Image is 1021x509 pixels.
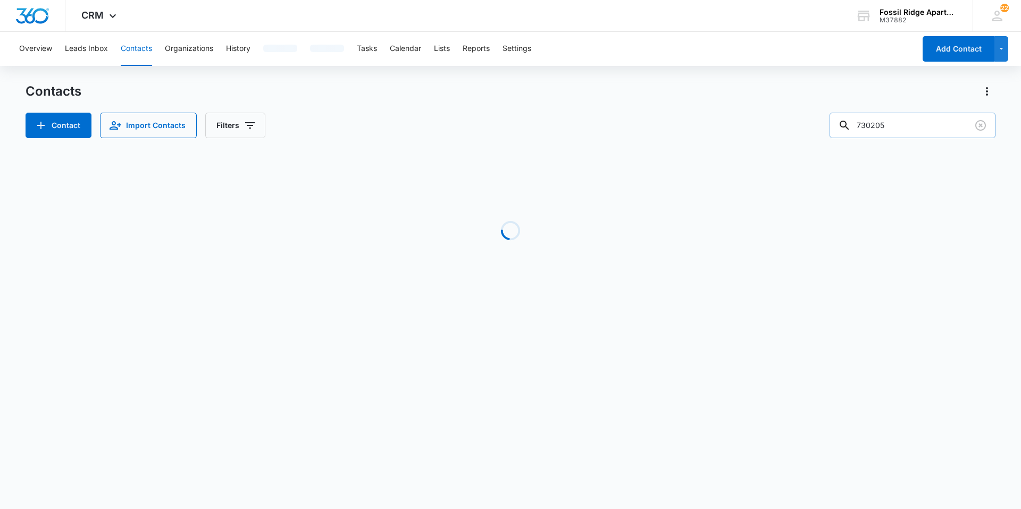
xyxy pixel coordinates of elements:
[121,32,152,66] button: Contacts
[830,113,995,138] input: Search Contacts
[1000,4,1009,12] span: 22
[390,32,421,66] button: Calendar
[100,113,197,138] button: Import Contacts
[972,117,989,134] button: Clear
[65,32,108,66] button: Leads Inbox
[978,83,995,100] button: Actions
[19,32,52,66] button: Overview
[26,83,81,99] h1: Contacts
[81,10,104,21] span: CRM
[226,32,250,66] button: History
[923,36,994,62] button: Add Contact
[880,16,957,24] div: account id
[434,32,450,66] button: Lists
[205,113,265,138] button: Filters
[357,32,377,66] button: Tasks
[463,32,490,66] button: Reports
[1000,4,1009,12] div: notifications count
[165,32,213,66] button: Organizations
[503,32,531,66] button: Settings
[26,113,91,138] button: Add Contact
[880,8,957,16] div: account name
